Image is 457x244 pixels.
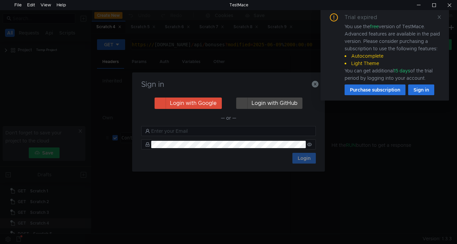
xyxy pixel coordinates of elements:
div: — or — [141,114,316,122]
span: free [370,23,379,29]
input: Enter your Email [151,127,312,135]
button: Login with Google [155,98,222,109]
h3: Sign in [140,80,317,88]
div: You can get additional of the trial period by logging into your account. [345,67,441,82]
button: Purchase subscription [345,84,405,95]
button: Login with GitHub [236,98,302,109]
div: You use the version of TestMace. Advanced features are available in the paid version. Please cons... [345,23,441,82]
span: 15 days [394,68,410,74]
li: Autocomplete [345,52,441,60]
div: Trial expired [345,13,385,21]
button: Sign in [408,84,434,95]
li: Light Theme [345,60,441,67]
